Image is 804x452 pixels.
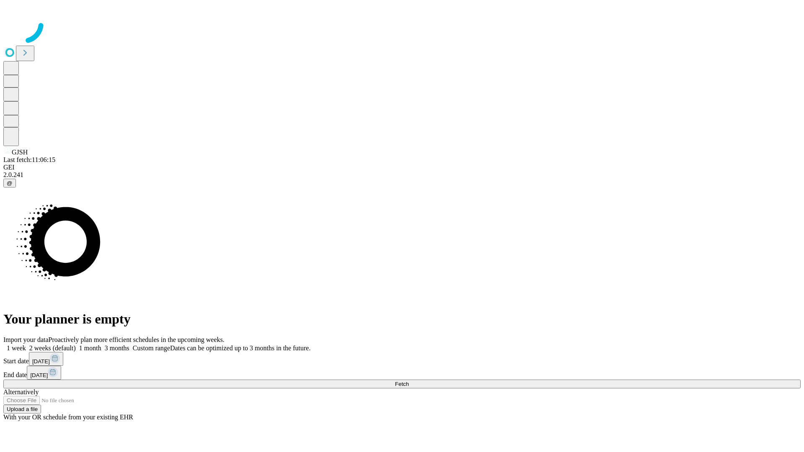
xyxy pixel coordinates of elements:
[3,366,801,380] div: End date
[3,164,801,171] div: GEI
[3,156,55,163] span: Last fetch: 11:06:15
[7,344,26,352] span: 1 week
[30,372,48,378] span: [DATE]
[105,344,129,352] span: 3 months
[3,405,41,413] button: Upload a file
[170,344,310,352] span: Dates can be optimized up to 3 months in the future.
[27,366,61,380] button: [DATE]
[7,180,13,186] span: @
[49,336,224,343] span: Proactively plan more efficient schedules in the upcoming weeks.
[3,171,801,179] div: 2.0.241
[133,344,170,352] span: Custom range
[12,149,28,156] span: GJSH
[3,413,133,421] span: With your OR schedule from your existing EHR
[32,358,50,365] span: [DATE]
[3,352,801,366] div: Start date
[3,311,801,327] h1: Your planner is empty
[395,381,409,387] span: Fetch
[29,344,76,352] span: 2 weeks (default)
[3,388,39,395] span: Alternatively
[3,336,49,343] span: Import your data
[3,380,801,388] button: Fetch
[79,344,101,352] span: 1 month
[29,352,63,366] button: [DATE]
[3,179,16,187] button: @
